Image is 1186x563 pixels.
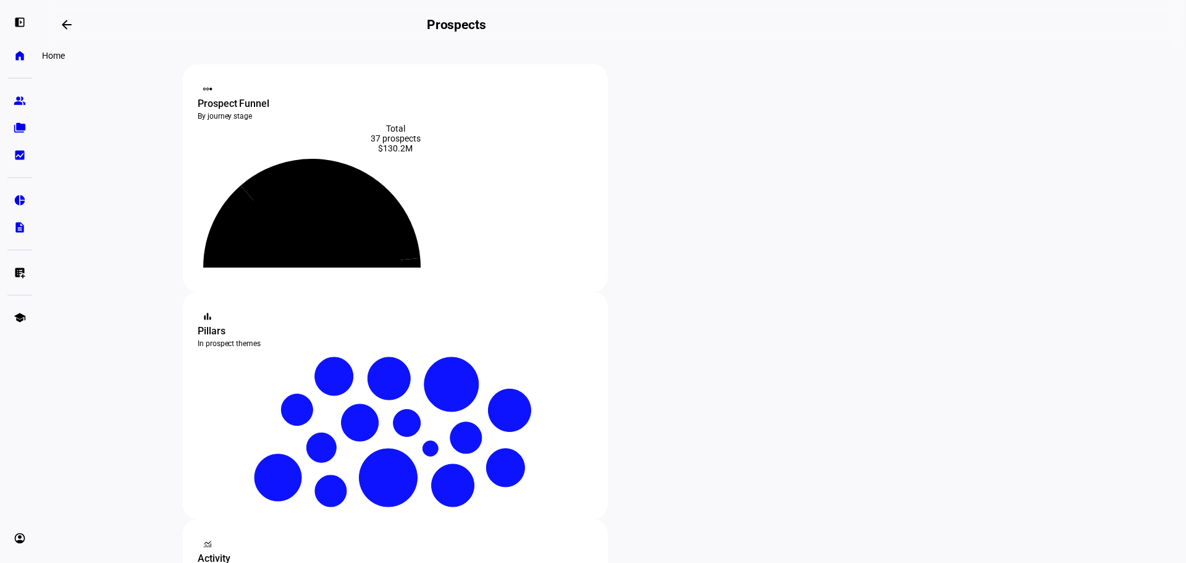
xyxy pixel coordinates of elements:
[7,116,32,140] a: folder_copy
[7,43,32,68] a: home
[14,122,26,134] eth-mat-symbol: folder_copy
[14,311,26,324] eth-mat-symbol: school
[201,310,214,323] mat-icon: bar_chart
[7,188,32,213] a: pie_chart
[7,143,32,167] a: bid_landscape
[14,149,26,161] eth-mat-symbol: bid_landscape
[198,133,593,143] div: 37 prospects
[198,124,593,133] div: Total
[14,194,26,206] eth-mat-symbol: pie_chart
[59,17,74,32] mat-icon: arrow_backwards
[427,17,486,32] h2: Prospects
[201,83,214,95] mat-icon: steppers
[14,221,26,234] eth-mat-symbol: description
[198,324,593,339] div: Pillars
[14,532,26,544] eth-mat-symbol: account_circle
[201,538,214,550] mat-icon: monitoring
[198,339,593,349] div: In prospect themes
[14,49,26,62] eth-mat-symbol: home
[198,96,593,111] div: Prospect Funnel
[7,215,32,240] a: description
[198,143,593,153] div: $130.2M
[14,95,26,107] eth-mat-symbol: group
[37,48,70,63] div: Home
[7,88,32,113] a: group
[14,16,26,28] eth-mat-symbol: left_panel_open
[14,266,26,279] eth-mat-symbol: list_alt_add
[198,111,593,121] div: By journey stage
